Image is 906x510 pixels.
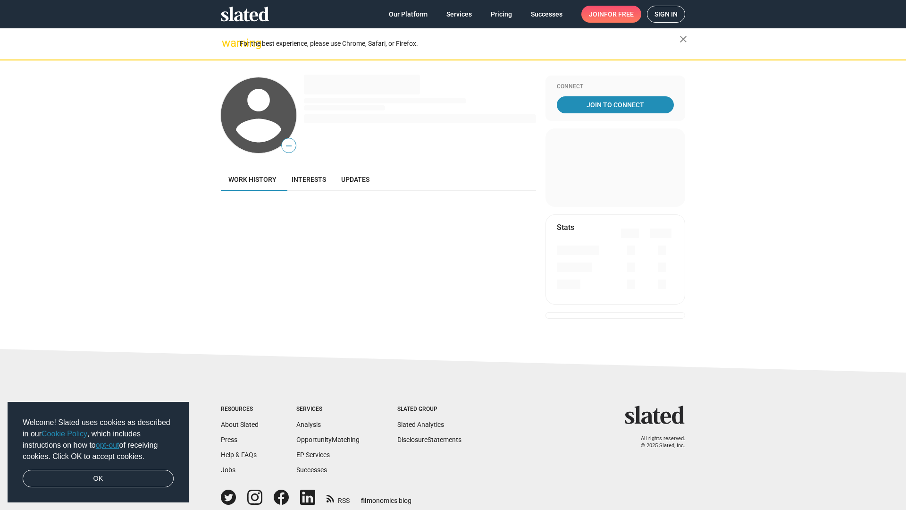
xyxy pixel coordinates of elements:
[341,176,369,183] span: Updates
[581,6,641,23] a: Joinfor free
[23,470,174,488] a: dismiss cookie message
[42,430,87,438] a: Cookie Policy
[221,436,237,443] a: Press
[397,421,444,428] a: Slated Analytics
[334,168,377,191] a: Updates
[296,436,360,443] a: OpportunityMatching
[381,6,435,23] a: Our Platform
[327,491,350,505] a: RSS
[647,6,685,23] a: Sign in
[221,451,257,459] a: Help & FAQs
[240,37,679,50] div: For the best experience, please use Chrome, Safari, or Firefox.
[296,451,330,459] a: EP Services
[678,34,689,45] mat-icon: close
[654,6,678,22] span: Sign in
[228,176,277,183] span: Work history
[282,140,296,152] span: —
[604,6,634,23] span: for free
[397,406,461,413] div: Slated Group
[221,421,259,428] a: About Slated
[446,6,472,23] span: Services
[296,466,327,474] a: Successes
[389,6,428,23] span: Our Platform
[523,6,570,23] a: Successes
[531,6,562,23] span: Successes
[361,489,411,505] a: filmonomics blog
[221,168,284,191] a: Work history
[557,83,674,91] div: Connect
[8,402,189,503] div: cookieconsent
[491,6,512,23] span: Pricing
[361,497,372,504] span: film
[559,96,672,113] span: Join To Connect
[557,222,574,232] mat-card-title: Stats
[222,37,233,49] mat-icon: warning
[439,6,479,23] a: Services
[397,436,461,443] a: DisclosureStatements
[631,435,685,449] p: All rights reserved. © 2025 Slated, Inc.
[221,406,259,413] div: Resources
[284,168,334,191] a: Interests
[221,466,235,474] a: Jobs
[557,96,674,113] a: Join To Connect
[589,6,634,23] span: Join
[296,406,360,413] div: Services
[296,421,321,428] a: Analysis
[483,6,520,23] a: Pricing
[23,417,174,462] span: Welcome! Slated uses cookies as described in our , which includes instructions on how to of recei...
[292,176,326,183] span: Interests
[96,441,119,449] a: opt-out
